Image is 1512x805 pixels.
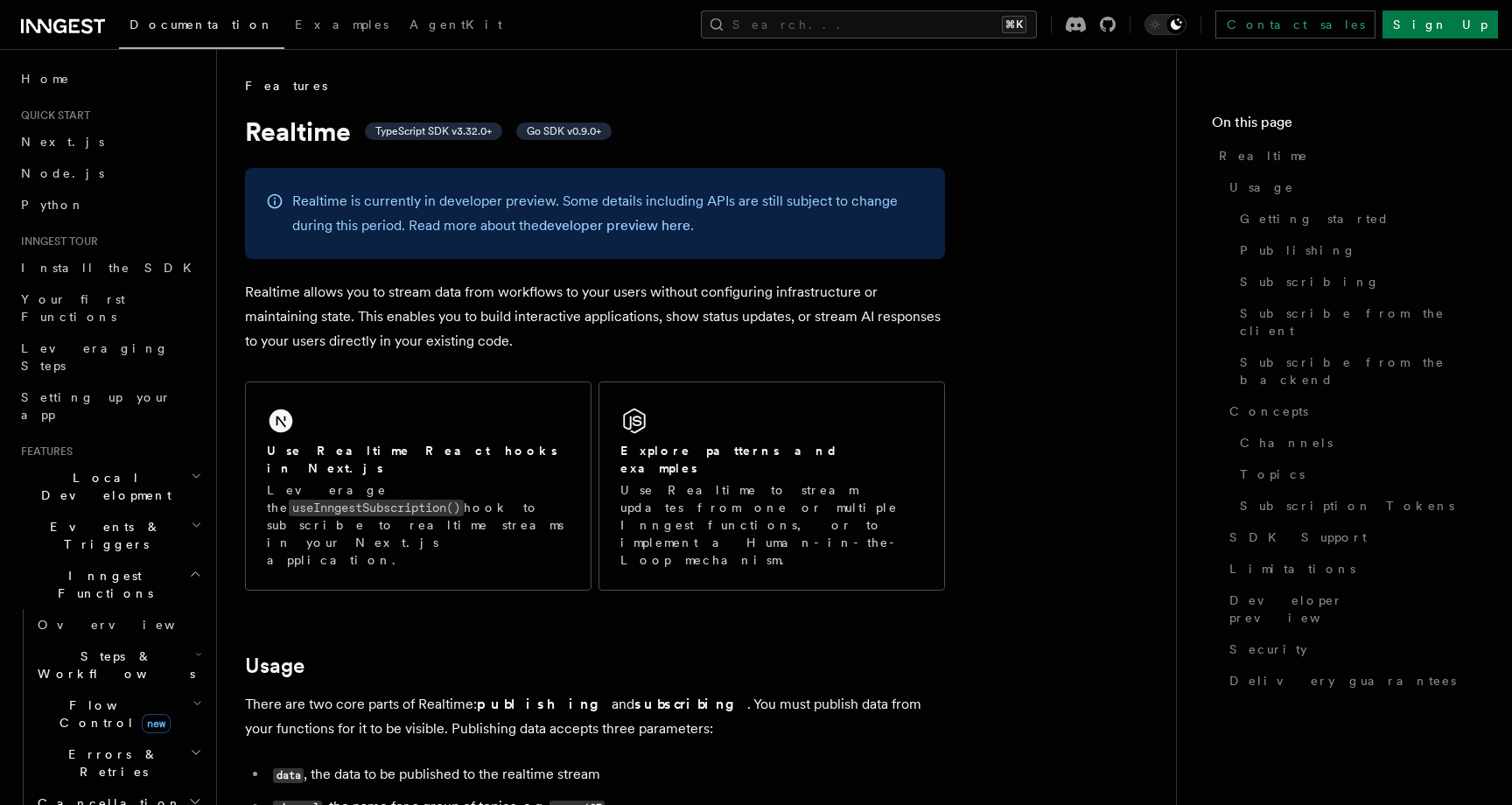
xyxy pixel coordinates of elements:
a: Home [14,63,206,94]
a: Channels [1233,427,1477,458]
a: Usage [245,654,304,678]
span: Flow Control [31,696,192,731]
a: developer preview here [539,217,690,234]
code: useInngestSubscription() [289,500,464,516]
a: Install the SDK [14,252,206,283]
button: Errors & Retries [31,738,206,787]
a: Developer preview [1222,584,1477,633]
a: Security [1222,633,1477,665]
span: Install the SDK [21,261,202,275]
span: AgentKit [409,17,502,31]
p: There are two core parts of Realtime: and . You must publish data from your functions for it to b... [245,692,945,741]
li: , the data to be published to the realtime stream [268,762,945,787]
span: Subscription Tokens [1240,497,1454,514]
button: Toggle dark mode [1144,14,1186,35]
span: Home [21,70,70,87]
span: Leveraging Steps [21,341,169,373]
a: Usage [1222,171,1477,203]
a: Node.js [14,157,206,189]
span: SDK Support [1229,528,1367,546]
span: Realtime [1219,147,1308,164]
a: SDK Support [1222,521,1477,553]
a: Subscribe from the backend [1233,346,1477,395]
span: new [142,714,171,733]
strong: subscribing [634,696,747,712]
a: Limitations [1222,553,1477,584]
button: Local Development [14,462,206,511]
a: Next.js [14,126,206,157]
a: Python [14,189,206,220]
a: Realtime [1212,140,1477,171]
span: Your first Functions [21,292,125,324]
a: Use Realtime React hooks in Next.jsLeverage theuseInngestSubscription()hook to subscribe to realt... [245,381,591,591]
strong: publishing [477,696,612,712]
span: Errors & Retries [31,745,190,780]
h1: Realtime [245,115,945,147]
a: Topics [1233,458,1477,490]
span: Usage [1229,178,1294,196]
span: Publishing [1240,241,1356,259]
button: Events & Triggers [14,511,206,560]
a: Concepts [1222,395,1477,427]
p: Realtime is currently in developer preview. Some details including APIs are still subject to chan... [292,189,924,238]
p: Leverage the hook to subscribe to realtime streams in your Next.js application. [267,481,570,569]
span: Subscribe from the backend [1240,353,1477,388]
span: Steps & Workflows [31,647,195,682]
a: Publishing [1233,234,1477,266]
span: Overview [38,618,218,632]
span: Features [14,444,73,458]
span: Subscribe from the client [1240,304,1477,339]
span: Inngest Functions [14,567,189,602]
span: Documentation [129,17,274,31]
a: Setting up your app [14,381,206,430]
button: Steps & Workflows [31,640,206,689]
span: Node.js [21,166,104,180]
button: Flow Controlnew [31,689,206,738]
code: data [273,768,304,783]
a: Subscribing [1233,266,1477,297]
span: Python [21,198,85,212]
span: TypeScript SDK v3.32.0+ [375,124,492,138]
span: Examples [295,17,388,31]
a: Getting started [1233,203,1477,234]
span: Features [245,77,327,94]
span: Getting started [1240,210,1389,227]
span: Concepts [1229,402,1308,420]
h2: Explore patterns and examples [620,442,923,477]
kbd: ⌘K [1002,16,1026,33]
span: Topics [1240,465,1305,483]
span: Subscribing [1240,273,1380,290]
span: Channels [1240,434,1333,451]
button: Search...⌘K [701,10,1037,38]
span: Delivery guarantees [1229,672,1456,689]
h4: On this page [1212,112,1477,140]
span: Inngest tour [14,234,98,248]
span: Setting up your app [21,390,171,422]
a: Your first Functions [14,283,206,332]
span: Go SDK v0.9.0+ [527,124,601,138]
span: Local Development [14,469,191,504]
p: Realtime allows you to stream data from workflows to your users without configuring infrastructur... [245,280,945,353]
a: Subscription Tokens [1233,490,1477,521]
h2: Use Realtime React hooks in Next.js [267,442,570,477]
span: Developer preview [1229,591,1477,626]
a: Subscribe from the client [1233,297,1477,346]
span: Security [1229,640,1307,658]
a: Examples [284,5,399,47]
button: Inngest Functions [14,560,206,609]
span: Limitations [1229,560,1355,577]
span: Events & Triggers [14,518,191,553]
p: Use Realtime to stream updates from one or multiple Inngest functions, or to implement a Human-in... [620,481,923,569]
a: Delivery guarantees [1222,665,1477,696]
a: Explore patterns and examplesUse Realtime to stream updates from one or multiple Inngest function... [598,381,945,591]
a: Contact sales [1215,10,1375,38]
a: Documentation [119,5,284,49]
a: Sign Up [1382,10,1498,38]
span: Quick start [14,108,90,122]
a: Overview [31,609,206,640]
a: Leveraging Steps [14,332,206,381]
a: AgentKit [399,5,513,47]
span: Next.js [21,135,104,149]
